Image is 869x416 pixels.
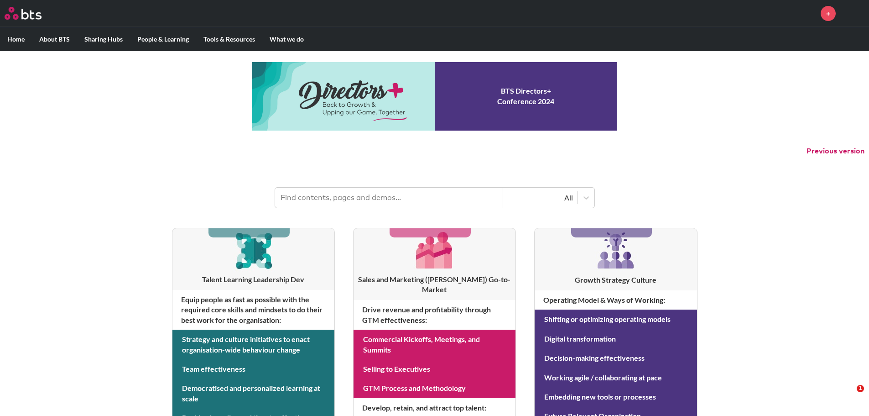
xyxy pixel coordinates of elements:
label: People & Learning [130,27,196,51]
h3: Talent Learning Leadership Dev [172,274,334,284]
h4: Operating Model & Ways of Working : [535,290,697,310]
label: Sharing Hubs [77,27,130,51]
button: Previous version [807,146,864,156]
img: Justine Read [843,2,864,24]
span: 1 [857,385,864,392]
label: About BTS [32,27,77,51]
input: Find contents, pages and demos... [275,188,503,208]
div: All [508,193,573,203]
h4: Equip people as fast as possible with the required core skills and mindsets to do their best work... [172,290,334,330]
a: Conference 2024 [252,62,617,131]
img: [object Object] [594,228,638,272]
h3: Sales and Marketing ([PERSON_NAME]) Go-to-Market [354,274,515,295]
a: Go home [5,7,58,20]
label: Tools & Resources [196,27,262,51]
iframe: Intercom live chat [838,385,860,407]
h3: Growth Strategy Culture [535,275,697,285]
a: Profile [843,2,864,24]
h4: Drive revenue and profitability through GTM effectiveness : [354,300,515,330]
a: + [821,6,836,21]
img: BTS Logo [5,7,42,20]
label: What we do [262,27,311,51]
img: [object Object] [413,228,456,272]
img: [object Object] [232,228,275,272]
